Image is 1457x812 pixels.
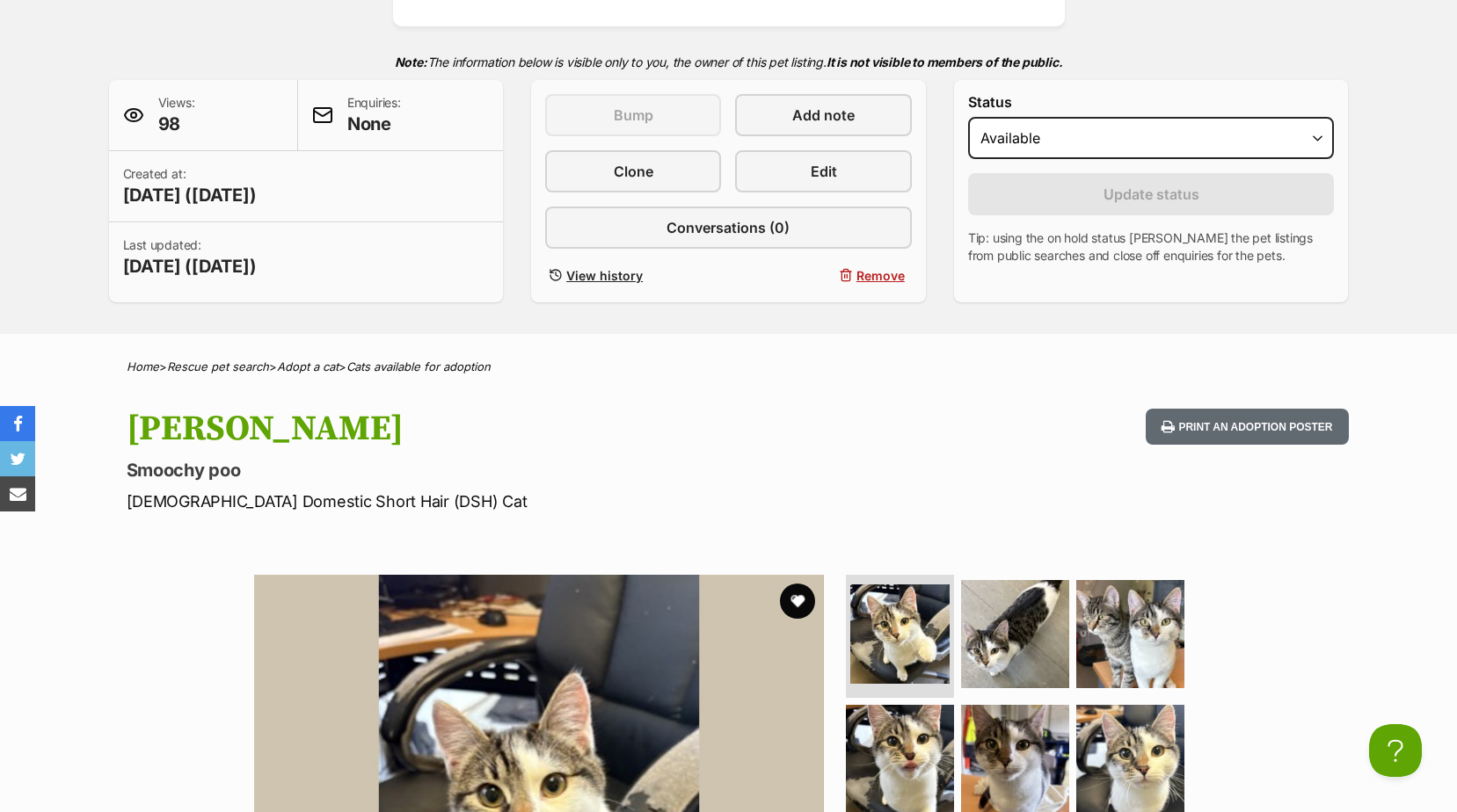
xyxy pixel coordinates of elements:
span: Update status [1104,184,1199,205]
img: Photo of Zz Top [1076,580,1184,688]
a: Clone [545,150,721,192]
a: Adopt a cat [277,359,339,373]
a: Home [127,359,159,373]
strong: Note: [395,54,427,69]
iframe: Help Scout Beacon - Open [1369,724,1422,777]
h1: [PERSON_NAME] [127,409,871,449]
a: View history [545,263,721,288]
span: Bump [614,105,653,126]
p: Smoochy poo [127,458,871,482]
span: Clone [614,161,653,182]
p: [DEMOGRAPHIC_DATA] Domestic Short Hair (DSH) Cat [127,489,871,513]
span: View history [566,266,643,285]
p: Last updated: [123,236,257,279]
button: Bump [545,94,721,136]
strong: It is not visible to members of the public. [827,54,1063,69]
span: 98 [158,112,195,136]
p: Tip: using the on hold status [PERSON_NAME] the pet listings from public searches and close off e... [968,229,1335,265]
span: Edit [811,161,837,182]
span: None [347,112,401,136]
a: Add note [735,94,911,136]
button: Remove [735,263,911,288]
img: Photo of Zz Top [961,580,1069,688]
label: Status [968,94,1335,110]
a: Edit [735,150,911,192]
img: Photo of Zz Top [850,584,950,684]
span: [DATE] ([DATE]) [123,183,257,207]
div: > > > [83,360,1375,373]
span: Conversations (0) [667,217,790,238]
button: Update status [968,173,1335,215]
span: [DATE] ([DATE]) [123,254,257,279]
p: Created at: [123,165,257,207]
a: Cats available for adoption [346,359,491,373]
p: Views: [158,94,195,136]
button: favourite [780,584,815,619]
button: Print an adoption poster [1146,409,1348,445]
a: Conversations (0) [545,207,912,249]
a: Rescue pet search [167,359,269,373]
span: Remove [856,266,905,285]
p: Enquiries: [347,94,401,136]
p: The information below is visible only to you, the owner of this pet listing. [109,44,1349,80]
span: Add note [792,105,855,126]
